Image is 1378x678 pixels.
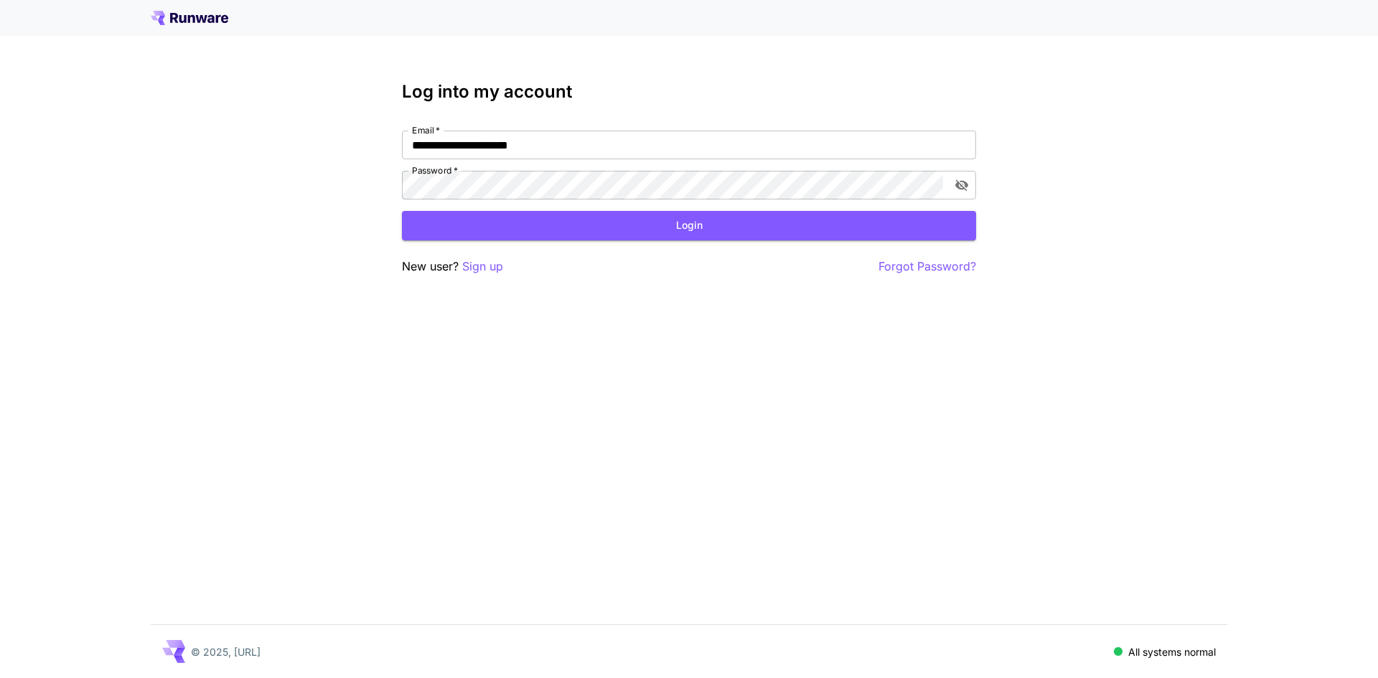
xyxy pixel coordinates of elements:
button: Forgot Password? [878,258,976,276]
button: toggle password visibility [949,172,975,198]
p: New user? [402,258,503,276]
button: Sign up [462,258,503,276]
h3: Log into my account [402,82,976,102]
button: Login [402,211,976,240]
label: Email [412,124,440,136]
p: All systems normal [1128,644,1216,659]
label: Password [412,164,458,176]
p: © 2025, [URL] [191,644,261,659]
